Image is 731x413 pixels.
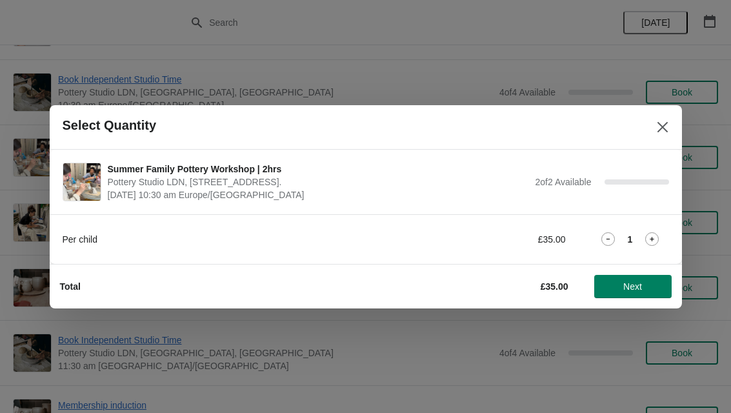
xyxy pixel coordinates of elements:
[628,233,633,246] strong: 1
[108,188,529,201] span: [DATE] 10:30 am Europe/[GEOGRAPHIC_DATA]
[541,281,568,292] strong: £35.00
[623,281,642,292] span: Next
[108,176,529,188] span: Pottery Studio LDN, [STREET_ADDRESS].
[446,233,566,246] div: £35.00
[63,233,421,246] div: Per child
[651,116,674,139] button: Close
[536,177,592,187] span: 2 of 2 Available
[60,281,81,292] strong: Total
[63,163,101,201] img: Summer Family Pottery Workshop | 2hrs | Pottery Studio LDN, unit 1.3, 10 Monro Way, North Greenwi...
[594,275,672,298] button: Next
[108,163,529,176] span: Summer Family Pottery Workshop | 2hrs
[63,118,157,133] h2: Select Quantity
